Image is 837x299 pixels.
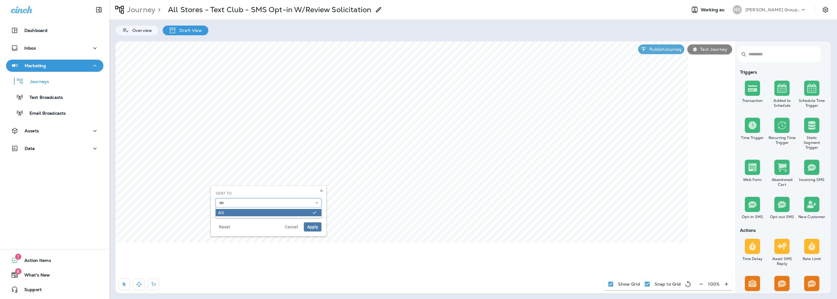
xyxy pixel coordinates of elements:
[216,222,234,231] button: Reset
[176,28,202,33] p: Draft View
[738,228,827,233] div: Actions
[6,142,103,155] button: Data
[18,273,50,280] span: What's New
[769,256,796,266] div: Await SMS Reply
[23,95,63,101] p: Text Broadcasts
[18,287,42,294] span: Support
[733,5,742,14] div: MG
[647,47,682,52] p: Publish Journey
[23,111,66,116] p: Email Broadcasts
[6,24,103,37] button: Dashboard
[820,4,831,15] button: Settings
[769,98,796,108] div: Added to Schedule
[798,98,825,108] div: Schedule Time Trigger
[15,254,21,260] span: 1
[6,91,103,103] button: Text Broadcasts
[708,282,720,287] p: 100 %
[304,222,321,231] button: Apply
[6,283,103,296] button: Support
[739,177,766,182] div: Web Form
[6,254,103,266] button: 1Action Items
[129,28,152,33] p: Overview
[307,225,318,229] span: Apply
[6,269,103,281] button: 8What's New
[285,225,298,229] span: Cancel
[798,256,825,261] div: Rate Limit
[798,214,825,219] div: New Customer
[769,177,796,187] div: Abandoned Cart
[25,128,39,133] p: Assets
[638,44,684,54] button: PublishJourney
[739,256,766,261] div: Time Delay
[24,79,49,85] p: Journeys
[6,125,103,137] button: Assets
[15,268,21,274] span: 8
[739,214,766,219] div: Opt-in SMS
[769,135,796,145] div: Recurring Time Trigger
[769,214,796,219] div: Opt-out SMS
[168,5,371,14] p: All Stores - Text Club - SMS Opt-in W/Review Solicitation
[6,106,103,119] button: Email Broadcasts
[155,5,161,14] p: >
[6,60,103,72] button: Marketing
[25,63,46,68] p: Marketing
[25,146,35,151] p: Data
[125,5,155,14] p: Journey
[687,44,732,54] button: Test Journey
[798,135,825,150] div: Static Segment Trigger
[6,42,103,54] button: Inbox
[90,4,107,16] button: Collapse Sidebar
[281,222,301,231] button: Cancel
[18,258,51,265] span: Action Items
[216,191,232,196] label: Sent To
[6,75,103,88] button: Journeys
[738,70,827,75] div: Triggers
[655,282,681,287] p: Snap to Grid
[701,7,727,12] span: Working as:
[218,210,310,215] div: All
[798,177,825,182] div: Incoming SMS
[745,7,800,12] p: [PERSON_NAME] Group dba [PERSON_NAME]
[219,225,230,229] span: Reset
[739,98,766,103] div: Transaction
[24,28,47,33] p: Dashboard
[698,47,727,52] p: Test Journey
[618,282,640,287] p: Show Grid
[24,46,36,50] p: Inbox
[739,135,766,140] div: Time Trigger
